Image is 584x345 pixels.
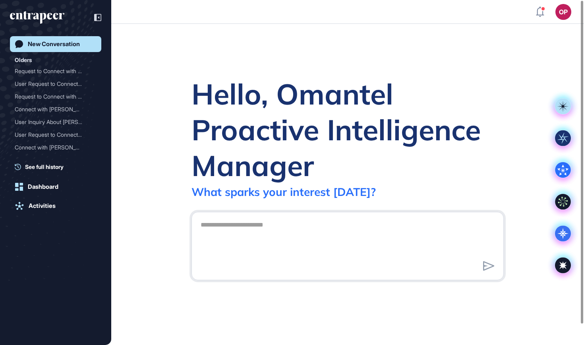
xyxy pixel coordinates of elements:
div: User Inquiry About Reese [15,116,97,128]
div: User Request to Connect w... [15,128,90,141]
button: OP [555,4,571,20]
a: Activities [10,198,101,214]
div: User Request to Connect with Reese [15,78,97,90]
div: Connect with Reese [15,103,97,116]
div: User Request to Connect with Reese [15,128,97,141]
div: Request to Connect with Reese [15,90,97,103]
div: Olders [15,55,32,65]
div: Dashboard [28,183,58,190]
div: entrapeer-logo [10,11,64,24]
span: See full history [25,163,64,171]
div: User Request to Connect w... [15,78,90,90]
div: New Conversation [28,41,80,48]
div: Activities [29,202,56,209]
div: User Inquiry About [PERSON_NAME] [15,116,90,128]
a: New Conversation [10,36,101,52]
div: Request to Connect with R... [15,90,90,103]
div: What sparks your interest [DATE]? [191,185,376,199]
a: See full history [15,163,101,171]
div: Connect with Reese Companies [15,141,97,154]
div: Request to Connect with R... [15,65,90,78]
a: Dashboard [10,179,101,195]
div: Request to Connect with Reese [15,65,97,78]
div: Hello, Omantel Proactive Intelligence Manager [191,76,504,183]
div: Connect with [PERSON_NAME] [15,103,90,116]
div: Connect with [PERSON_NAME]... [15,141,90,154]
